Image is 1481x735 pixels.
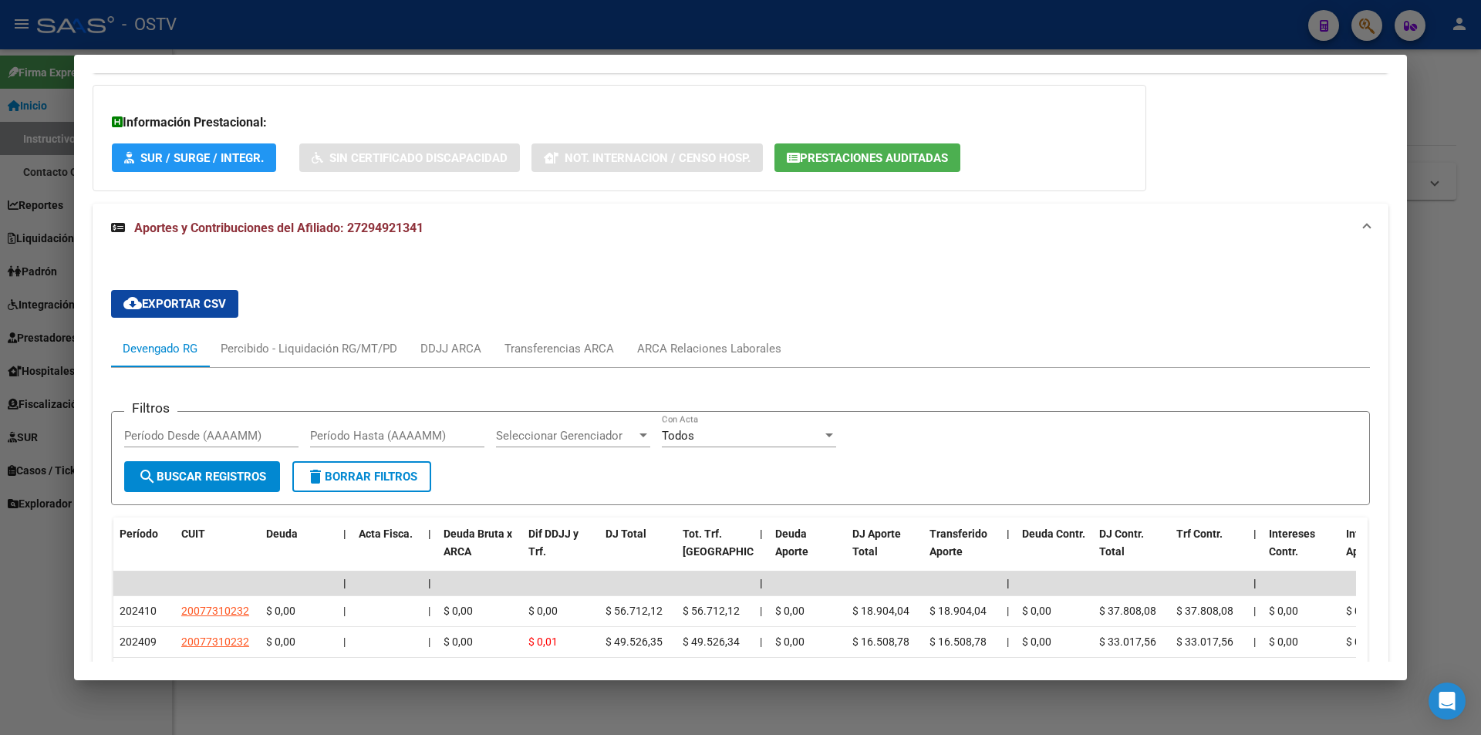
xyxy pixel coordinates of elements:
span: | [428,577,431,589]
div: DDJJ ARCA [420,340,481,357]
datatable-header-cell: Transferido Aporte [923,518,1000,585]
datatable-header-cell: DJ Contr. Total [1093,518,1170,585]
span: $ 0,00 [775,605,805,617]
span: CUIT [181,528,205,540]
span: $ 0,00 [444,636,473,648]
span: Buscar Registros [138,470,266,484]
mat-icon: search [138,467,157,486]
datatable-header-cell: DJ Aporte Total [846,518,923,585]
datatable-header-cell: DJ Total [599,518,676,585]
datatable-header-cell: Deuda Aporte [769,518,846,585]
span: $ 33.017,56 [1176,636,1233,648]
div: Open Intercom Messenger [1429,683,1466,720]
datatable-header-cell: Acta Fisca. [353,518,422,585]
span: Borrar Filtros [306,470,417,484]
span: | [343,636,346,648]
span: $ 18.904,04 [929,605,987,617]
datatable-header-cell: CUIT [175,518,260,585]
datatable-header-cell: Tot. Trf. Bruto [676,518,754,585]
span: $ 37.808,08 [1099,605,1156,617]
div: Percibido - Liquidación RG/MT/PD [221,340,397,357]
button: Borrar Filtros [292,461,431,492]
span: | [760,528,763,540]
div: ARCA Relaciones Laborales [637,340,781,357]
span: Intereses Contr. [1269,528,1315,558]
span: | [1007,528,1010,540]
span: | [1253,577,1257,589]
datatable-header-cell: | [422,518,437,585]
span: $ 0,00 [1346,636,1375,648]
datatable-header-cell: | [1247,518,1263,585]
span: Prestaciones Auditadas [800,151,948,165]
span: Trf Contr. [1176,528,1223,540]
datatable-header-cell: Deuda [260,518,337,585]
datatable-header-cell: | [337,518,353,585]
span: | [1007,636,1009,648]
span: Acta Fisca. [359,528,413,540]
h3: Información Prestacional: [112,113,1127,132]
datatable-header-cell: Intereses Contr. [1263,518,1340,585]
button: Buscar Registros [124,461,280,492]
span: Tot. Trf. [GEOGRAPHIC_DATA] [683,528,788,558]
span: | [760,636,762,648]
span: | [343,577,346,589]
span: | [343,605,346,617]
span: | [1007,605,1009,617]
datatable-header-cell: Intereses Aporte [1340,518,1417,585]
datatable-header-cell: Deuda Bruta x ARCA [437,518,522,585]
mat-icon: delete [306,467,325,486]
span: DJ Contr. Total [1099,528,1144,558]
div: Devengado RG [123,340,197,357]
span: | [1007,577,1010,589]
span: | [760,605,762,617]
span: Exportar CSV [123,297,226,311]
span: Sin Certificado Discapacidad [329,151,508,165]
span: $ 56.712,12 [683,605,740,617]
span: | [1253,528,1257,540]
span: | [1253,605,1256,617]
span: DJ Aporte Total [852,528,901,558]
span: $ 37.808,08 [1176,605,1233,617]
span: 20077310232 [181,636,249,648]
button: Sin Certificado Discapacidad [299,143,520,172]
span: | [428,605,430,617]
span: $ 0,00 [1022,636,1051,648]
span: $ 0,00 [1022,605,1051,617]
span: 20077310232 [181,605,249,617]
span: | [760,577,763,589]
span: 202410 [120,605,157,617]
datatable-header-cell: Período [113,518,175,585]
datatable-header-cell: Dif DDJJ y Trf. [522,518,599,585]
span: $ 49.526,34 [683,636,740,648]
datatable-header-cell: Deuda Contr. [1016,518,1093,585]
span: Período [120,528,158,540]
span: $ 56.712,12 [606,605,663,617]
span: $ 16.508,78 [852,636,909,648]
datatable-header-cell: Trf Contr. [1170,518,1247,585]
span: Intereses Aporte [1346,528,1392,558]
span: Not. Internacion / Censo Hosp. [565,151,751,165]
span: $ 0,01 [528,636,558,648]
span: Deuda Contr. [1022,528,1085,540]
button: SUR / SURGE / INTEGR. [112,143,276,172]
span: Todos [662,429,694,443]
span: | [428,636,430,648]
span: 202409 [120,636,157,648]
span: Deuda Bruta x ARCA [444,528,512,558]
span: Dif DDJJ y Trf. [528,528,579,558]
span: $ 0,00 [1346,605,1375,617]
div: Transferencias ARCA [504,340,614,357]
span: Transferido Aporte [929,528,987,558]
span: | [428,528,431,540]
span: $ 18.904,04 [852,605,909,617]
span: Deuda [266,528,298,540]
span: | [343,528,346,540]
span: $ 16.508,78 [929,636,987,648]
span: | [1253,636,1256,648]
button: Exportar CSV [111,290,238,318]
span: Seleccionar Gerenciador [496,429,636,443]
span: $ 0,00 [1269,605,1298,617]
button: Not. Internacion / Censo Hosp. [531,143,763,172]
h3: Filtros [124,400,177,416]
datatable-header-cell: | [754,518,769,585]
